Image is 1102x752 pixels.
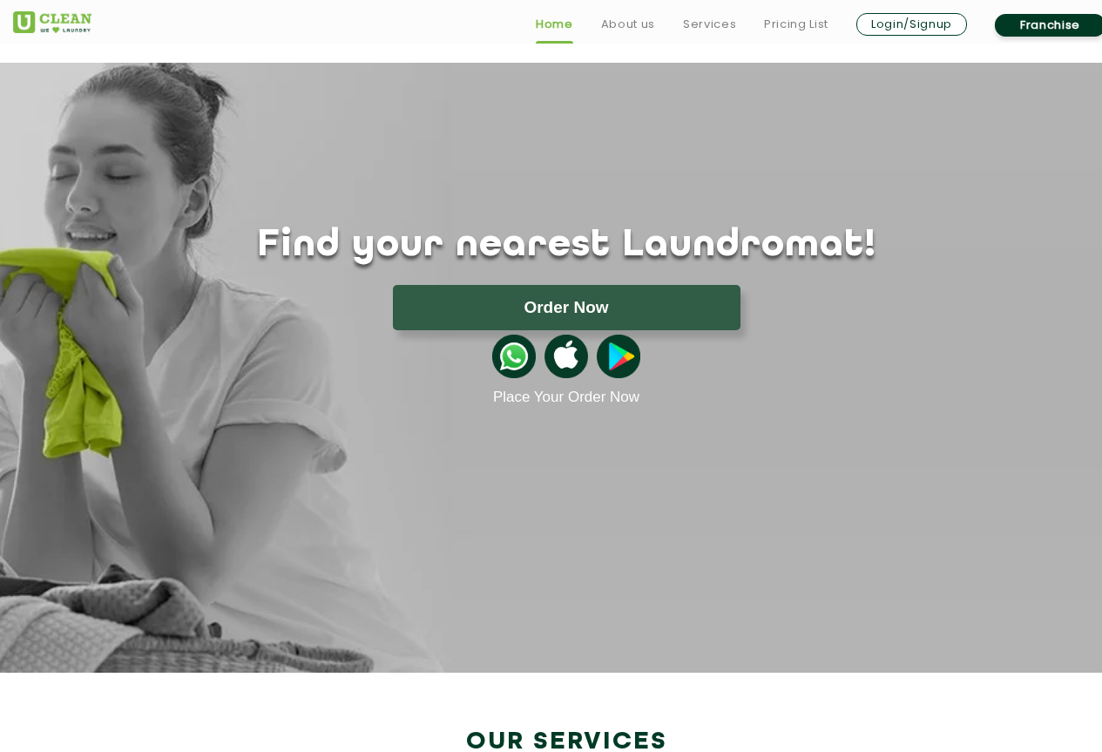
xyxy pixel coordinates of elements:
a: Services [683,14,736,35]
img: apple-icon.png [544,335,588,378]
img: whatsappicon.png [492,335,536,378]
a: Home [536,14,573,35]
a: About us [601,14,655,35]
a: Place Your Order Now [493,389,639,406]
a: Pricing List [764,14,828,35]
button: Order Now [393,285,740,330]
img: UClean Laundry and Dry Cleaning [13,11,91,33]
img: playstoreicon.png [597,335,640,378]
a: Login/Signup [856,13,967,36]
